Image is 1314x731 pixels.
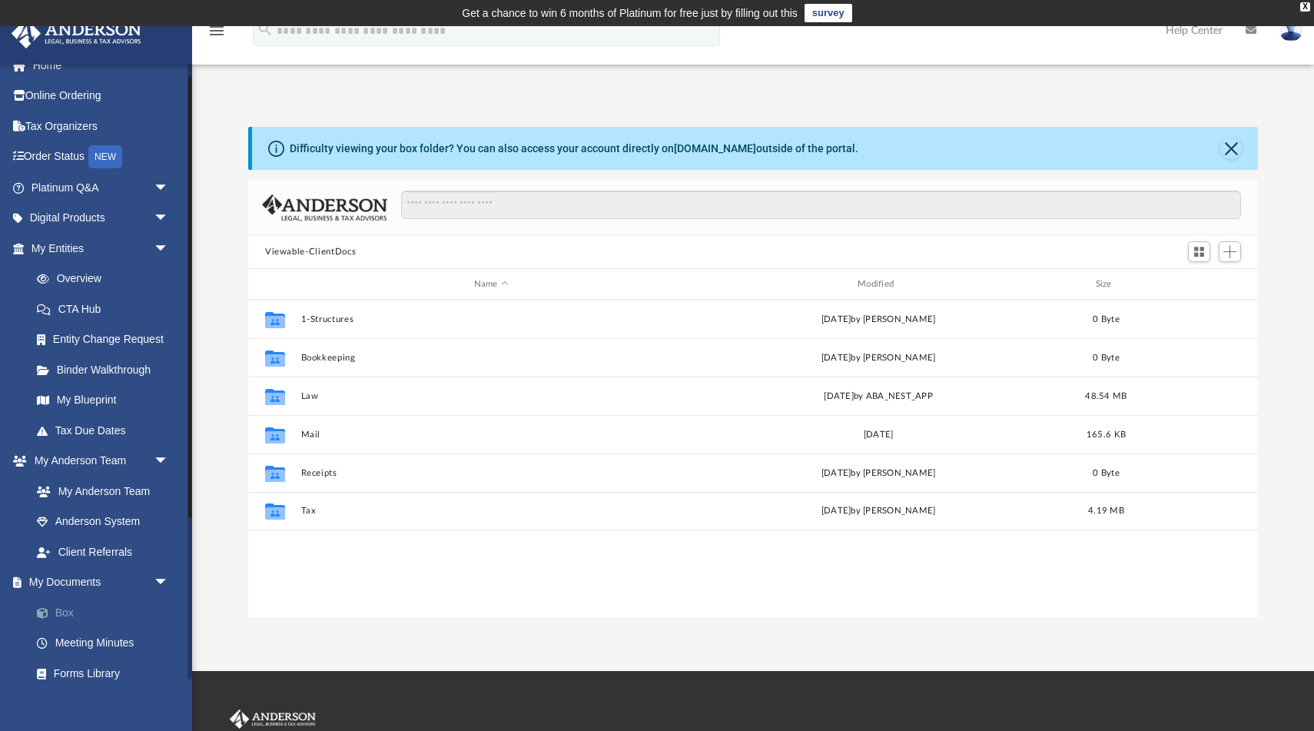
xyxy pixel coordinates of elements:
div: [DATE] [689,428,1069,442]
a: Anderson System [22,507,184,537]
div: [DATE] by [PERSON_NAME] [689,313,1069,327]
a: Tax Organizers [11,111,192,141]
a: menu [207,29,226,40]
a: My Documentsarrow_drop_down [11,567,192,598]
span: 4.19 MB [1088,507,1124,515]
span: 165.6 KB [1087,430,1126,439]
div: grid [248,300,1258,619]
div: NEW [88,145,122,168]
span: 48.54 MB [1085,392,1127,400]
div: [DATE] by [PERSON_NAME] [689,467,1069,480]
input: Search files and folders [401,191,1241,220]
span: 0 Byte [1093,469,1120,477]
span: 0 Byte [1093,354,1120,362]
a: CTA Hub [22,294,192,324]
button: Law [301,391,682,401]
a: Online Ordering [11,81,192,111]
a: Entity Change Request [22,324,192,355]
span: 0 Byte [1093,315,1120,324]
a: Overview [22,264,192,294]
button: Bookkeeping [301,353,682,363]
span: arrow_drop_down [154,172,184,204]
button: Switch to Grid View [1188,241,1211,263]
div: id [1143,277,1251,291]
a: Digital Productsarrow_drop_down [11,203,192,234]
a: Binder Walkthrough [22,354,192,385]
span: arrow_drop_down [154,446,184,477]
a: Forms Library [22,658,184,689]
div: [DATE] by ABA_NEST_APP [689,390,1069,404]
button: Close [1220,138,1242,159]
div: Size [1076,277,1137,291]
a: Meeting Minutes [22,628,192,659]
a: My Entitiesarrow_drop_down [11,233,192,264]
button: Mail [301,430,682,440]
i: search [257,21,274,38]
span: arrow_drop_down [154,233,184,264]
img: Anderson Advisors Platinum Portal [227,709,319,729]
button: Viewable-ClientDocs [265,245,356,259]
span: arrow_drop_down [154,203,184,234]
a: My Anderson Teamarrow_drop_down [11,446,184,477]
span: arrow_drop_down [154,567,184,599]
button: Add [1219,241,1242,263]
i: menu [207,22,226,40]
div: [DATE] by [PERSON_NAME] [689,504,1069,518]
div: Name [300,277,682,291]
div: [DATE] by [PERSON_NAME] [689,351,1069,365]
a: survey [805,4,852,22]
div: Modified [688,277,1069,291]
button: 1-Structures [301,314,682,324]
a: Order StatusNEW [11,141,192,173]
button: Receipts [301,468,682,478]
a: [DOMAIN_NAME] [674,142,756,155]
img: Anderson Advisors Platinum Portal [7,18,146,48]
div: close [1300,2,1310,12]
a: My Blueprint [22,385,184,416]
div: Get a chance to win 6 months of Platinum for free just by filling out this [462,4,798,22]
div: id [255,277,294,291]
a: Home [11,50,192,81]
a: Platinum Q&Aarrow_drop_down [11,172,192,203]
div: Difficulty viewing your box folder? You can also access your account directly on outside of the p... [290,141,858,157]
a: My Anderson Team [22,476,177,507]
a: Tax Due Dates [22,415,192,446]
a: Client Referrals [22,537,184,567]
img: User Pic [1279,19,1302,42]
a: Box [22,597,192,628]
button: Tax [301,506,682,516]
